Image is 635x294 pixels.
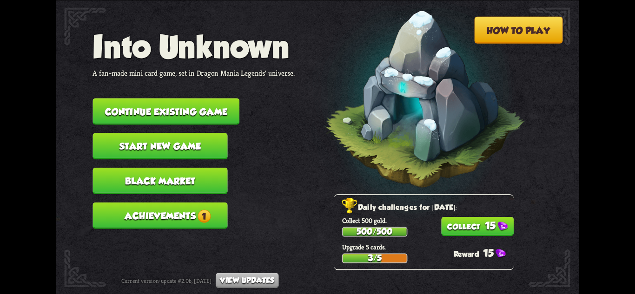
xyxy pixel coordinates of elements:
p: A fan-made mini card game, set in Dragon Mania Legends' universe. [93,68,295,78]
div: Current version: update #2.0b, [DATE] [121,273,278,288]
button: 15 [441,216,514,235]
h1: Into Unknown [93,29,295,64]
button: How to play [474,16,562,43]
p: Upgrade 5 cards. [342,242,514,251]
p: Collect 500 gold. [342,216,514,224]
div: 15 [454,247,514,258]
button: Black Market [93,167,227,194]
h2: Daily challenges for [DATE]: [342,201,514,214]
button: View updates [216,273,278,288]
div: 500/500 [343,228,407,236]
button: Achievements1 [93,202,227,229]
button: Continue existing game [93,98,239,124]
div: 3/5 [343,254,407,262]
button: Start new game [93,133,227,159]
span: 1 [198,209,211,222]
img: Golden_Trophy_Icon.png [342,198,358,214]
